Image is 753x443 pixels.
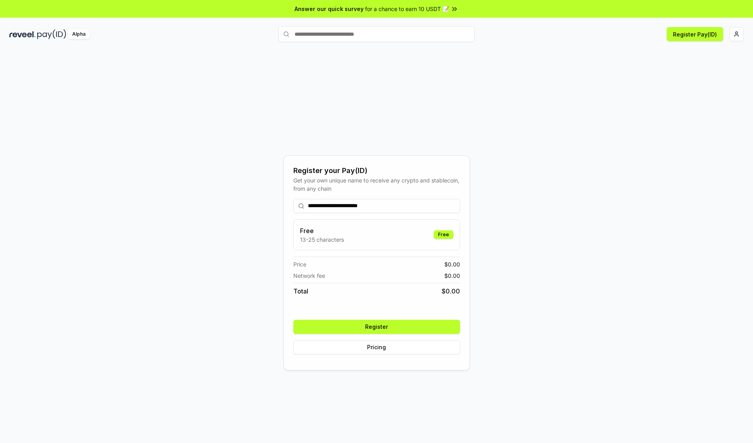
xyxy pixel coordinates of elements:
[300,226,344,235] h3: Free
[293,340,460,354] button: Pricing
[444,260,460,268] span: $ 0.00
[293,320,460,334] button: Register
[293,272,325,280] span: Network fee
[293,165,460,176] div: Register your Pay(ID)
[293,286,308,296] span: Total
[667,27,723,41] button: Register Pay(ID)
[444,272,460,280] span: $ 0.00
[434,230,453,239] div: Free
[37,29,66,39] img: pay_id
[365,5,449,13] span: for a chance to earn 10 USDT 📝
[293,260,306,268] span: Price
[293,176,460,193] div: Get your own unique name to receive any crypto and stablecoin, from any chain
[442,286,460,296] span: $ 0.00
[9,29,36,39] img: reveel_dark
[295,5,364,13] span: Answer our quick survey
[68,29,90,39] div: Alpha
[300,235,344,244] p: 13-25 characters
